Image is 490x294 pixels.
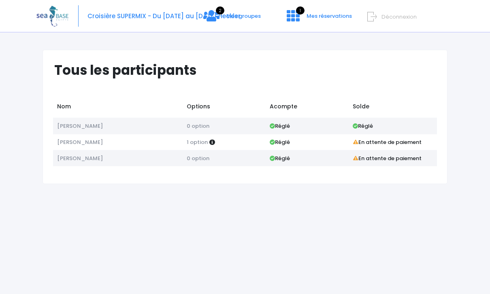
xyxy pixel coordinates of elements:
span: Déconnexion [381,13,417,21]
td: Solde [349,98,437,118]
span: Mes groupes [226,12,261,20]
strong: En attente de paiement [353,138,422,146]
span: Croisière SUPERMIX - Du [DATE] au [DATE] Heckler [87,12,241,20]
span: 0 option [187,154,209,162]
span: Mes réservations [307,12,352,20]
a: 2 Mes groupes [197,15,267,23]
td: Options [183,98,266,118]
strong: Réglé [270,122,290,130]
strong: Réglé [270,154,290,162]
h1: Tous les participants [54,62,443,78]
span: [PERSON_NAME] [57,154,103,162]
span: 0 option [187,122,209,130]
td: Acompte [266,98,349,118]
strong: En attente de paiement [353,154,422,162]
strong: Réglé [353,122,373,130]
td: Nom [53,98,183,118]
span: [PERSON_NAME] [57,138,103,146]
strong: Réglé [270,138,290,146]
span: [PERSON_NAME] [57,122,103,130]
a: 1 Mes réservations [280,15,357,23]
span: 1 option [187,138,208,146]
span: 1 [296,6,305,15]
span: 2 [216,6,224,15]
